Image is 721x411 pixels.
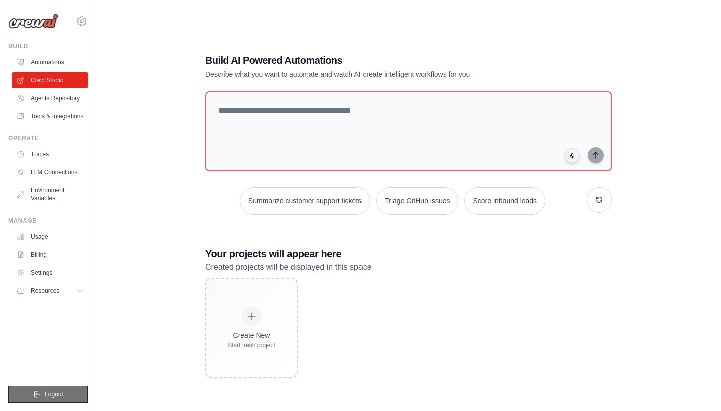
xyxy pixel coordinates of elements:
div: Build [8,42,88,50]
img: Logo [8,14,58,29]
button: Score inbound leads [464,187,545,215]
a: Settings [12,265,88,281]
button: Get new suggestions [587,187,612,213]
p: Describe what you want to automate and watch AI create intelligent workflows for you [205,69,542,79]
a: Usage [12,229,88,245]
a: Billing [12,247,88,263]
span: Resources [31,287,59,295]
a: Crew Studio [12,72,88,88]
h1: Build AI Powered Automations [205,53,542,67]
a: Automations [12,54,88,70]
button: Logout [8,386,88,403]
span: Logout [45,390,63,398]
div: Operate [8,134,88,142]
p: Created projects will be displayed in this space [205,261,612,274]
button: Click to speak your automation idea [565,148,580,163]
a: Traces [12,146,88,162]
a: Environment Variables [12,182,88,207]
a: Agents Repository [12,90,88,106]
div: Start fresh project [228,341,275,349]
div: Create New [228,330,275,340]
button: Summarize customer support tickets [240,187,370,215]
a: Tools & Integrations [12,108,88,124]
button: Triage GitHub issues [376,187,458,215]
div: Manage [8,217,88,225]
button: Resources [12,283,88,299]
a: LLM Connections [12,164,88,180]
h3: Your projects will appear here [205,247,612,261]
